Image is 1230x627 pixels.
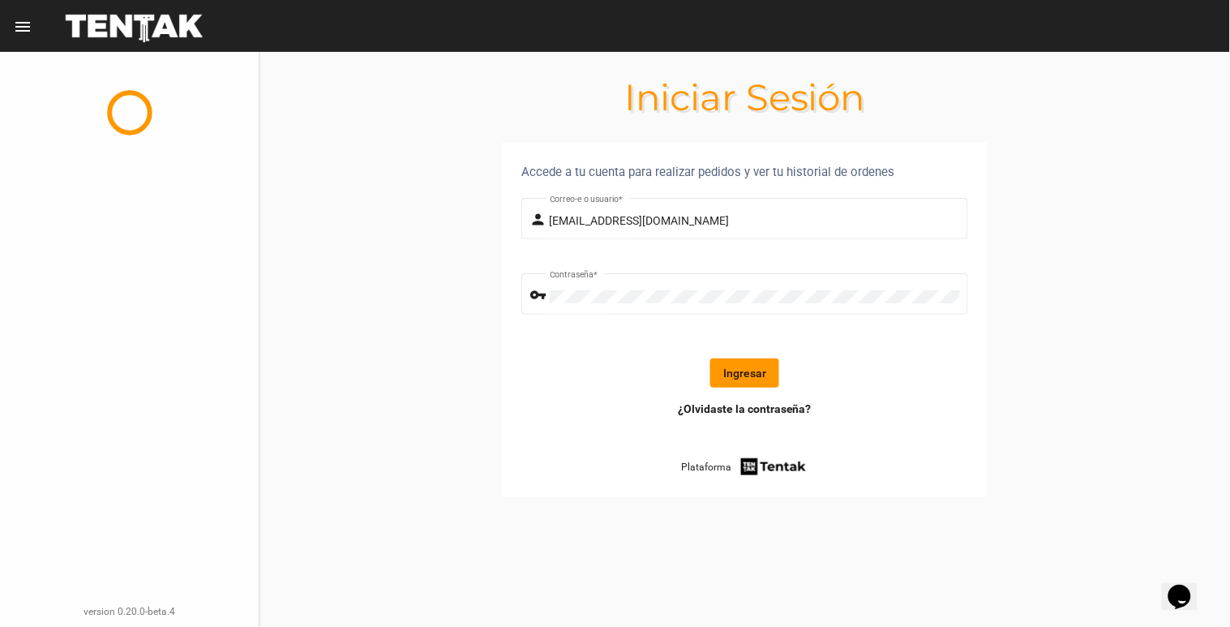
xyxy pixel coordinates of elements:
[681,459,731,475] span: Plataforma
[710,359,779,388] button: Ingresar
[259,84,1230,110] h1: Iniciar Sesión
[13,17,32,37] mat-icon: menu
[739,456,808,478] img: tentak-firm.png
[13,603,246,620] div: version 0.20.0-beta.4
[530,210,550,230] mat-icon: person
[678,401,812,417] a: ¿Olvidaste la contraseña?
[681,456,808,478] a: Plataforma
[530,286,550,305] mat-icon: vpn_key
[521,162,968,182] div: Accede a tu cuenta para realizar pedidos y ver tu historial de ordenes
[1162,562,1214,611] iframe: chat widget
